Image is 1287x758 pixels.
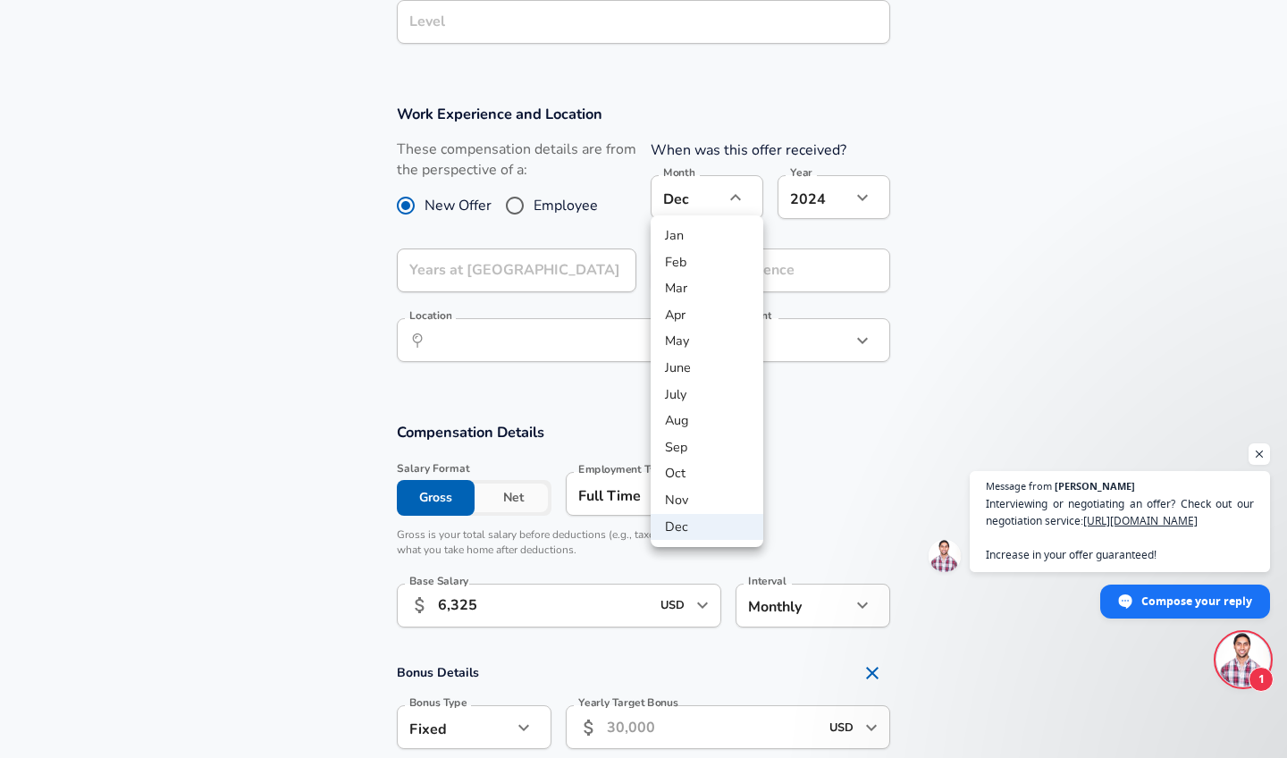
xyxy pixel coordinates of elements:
[986,495,1254,563] span: Interviewing or negotiating an offer? Check out our negotiation service: Increase in your offer g...
[651,408,763,434] li: Aug
[651,460,763,487] li: Oct
[651,355,763,382] li: June
[651,223,763,249] li: Jan
[651,514,763,541] li: Dec
[651,487,763,514] li: Nov
[1055,481,1135,491] span: [PERSON_NAME]
[651,328,763,355] li: May
[651,275,763,302] li: Mar
[1249,667,1274,692] span: 1
[1216,633,1270,686] div: Open chat
[651,249,763,276] li: Feb
[651,434,763,461] li: Sep
[1141,585,1252,617] span: Compose your reply
[651,382,763,408] li: July
[651,302,763,329] li: Apr
[986,481,1052,491] span: Message from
